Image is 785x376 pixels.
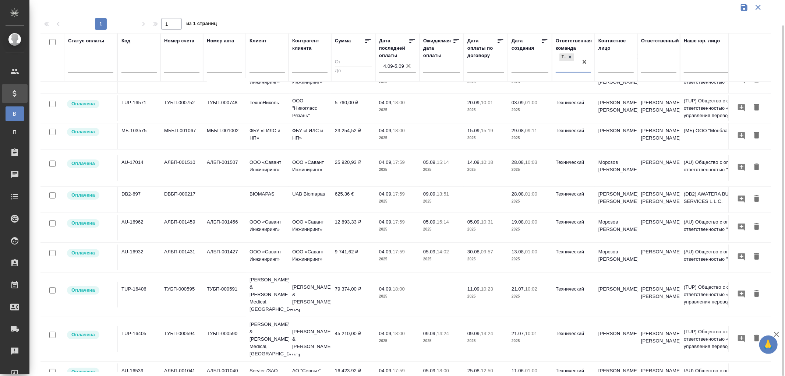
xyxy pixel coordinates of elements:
p: BIOMAPAS [250,190,285,198]
td: (TUP) Общество с ограниченной ответственностью «Технологии управления переводом» [680,324,768,354]
p: 28.08, [512,191,525,197]
p: Оплачена [71,128,95,136]
td: [PERSON_NAME] [595,123,637,149]
p: 01:00 [525,249,537,254]
p: 2025 [379,337,416,345]
p: 04.09, [379,219,393,225]
p: 04.09, [379,286,393,292]
td: DBБП-000217 [160,187,203,212]
p: 14:02 [437,249,449,254]
td: (МБ) ООО "Монблан" [680,123,768,149]
p: 17:59 [393,249,405,254]
p: ООО «Савант Инжиниринг» [292,218,328,233]
p: 2025 [467,106,504,114]
p: 2025 [423,198,460,205]
div: Контрагент клиента [292,37,328,52]
p: Оплачена [71,160,95,167]
p: 05.09, [423,249,437,254]
a: П [6,125,24,140]
p: 2025 [379,166,416,173]
div: Сумма [335,37,351,45]
p: 2025 [512,256,548,263]
p: 2025 [512,337,548,345]
td: (DB2) AWATERA BUSINESSMEN SERVICES L.L.C. [680,187,768,212]
p: ООО «Савант Инжиниринг» [250,218,285,233]
p: 10:03 [525,159,537,165]
p: 09.09, [467,331,481,336]
div: Статус оплаты [68,37,104,45]
p: 2025 [379,106,416,114]
div: Номер акта [207,37,234,45]
p: 10:23 [481,286,493,292]
td: 79 374,00 ₽ [331,282,375,308]
td: Технический [552,326,595,352]
p: 04.09, [379,159,393,165]
p: 05.09, [423,219,437,225]
p: ООО "Никогласс Рязань" [292,97,328,119]
p: ФБУ «ГИЛС и НП» [250,127,285,142]
p: 09:57 [481,249,493,254]
p: 18:00 [393,128,405,133]
p: Оплачена [71,191,95,199]
td: [PERSON_NAME] [595,326,637,352]
p: 18:00 [393,286,405,292]
span: П [9,129,20,136]
td: ТУБП-000590 [203,326,246,352]
button: Сбросить фильтры [751,0,765,14]
p: 21.07, [512,331,525,336]
p: 17:59 [393,368,405,373]
p: ООО «Савант Инжиниринг» [292,159,328,173]
p: 15:14 [437,219,449,225]
p: 2025 [379,293,416,300]
td: [PERSON_NAME] [PERSON_NAME] [637,95,680,121]
td: Технический [552,95,595,121]
p: 09.09, [423,331,437,336]
p: 2025 [512,293,548,300]
td: Морозов [PERSON_NAME] [595,245,637,270]
p: 25.08, [467,368,481,373]
p: 04.09, [379,191,393,197]
td: АЛБП-001427 [203,245,246,270]
p: ФБУ «ГИЛС и НП» [292,127,328,142]
p: 09:11 [525,128,537,133]
p: 2025 [379,256,416,263]
td: 23 254,52 ₽ [331,123,375,149]
td: Морозов [PERSON_NAME] [595,215,637,240]
td: TUP-16571 [118,95,160,121]
button: Удалить [750,287,763,301]
p: 2025 [512,166,548,173]
p: 15:19 [481,128,493,133]
p: 2025 [467,166,504,173]
p: 18:00 [437,368,449,373]
p: АО "Сервье" [292,367,328,375]
span: 🙏 [762,337,775,352]
p: 2025 [379,134,416,142]
td: Технический [552,215,595,240]
button: Удалить [750,220,763,234]
td: ТУБП-000591 [203,282,246,308]
p: [PERSON_NAME] & [PERSON_NAME] Medical, [GEOGRAPHIC_DATA] [250,321,285,358]
p: 10:01 [525,331,537,336]
p: 2025 [467,293,504,300]
p: 2025 [423,256,460,263]
td: (AU) Общество с ограниченной ответственностью "АЛС" [680,215,768,240]
p: 15.09, [467,128,481,133]
td: Технический [552,123,595,149]
td: [PERSON_NAME] [PERSON_NAME] [595,187,637,212]
p: 04.09, [379,331,393,336]
div: Ответственный [641,37,679,45]
div: Дата последней оплаты [379,37,409,59]
p: 30.08, [467,249,481,254]
td: 25 920,93 ₽ [331,155,375,181]
td: 45 210,00 ₽ [331,326,375,352]
td: МББП-001002 [203,123,246,149]
td: TUP-16406 [118,282,160,308]
p: 2025 [467,226,504,233]
p: 2025 [512,226,548,233]
div: Ожидаемая дата оплаты [423,37,453,59]
p: 09.09, [423,191,437,197]
td: [PERSON_NAME] [PERSON_NAME] [595,95,637,121]
p: 2025 [512,134,548,142]
p: 11.09, [467,286,481,292]
td: 12 893,33 ₽ [331,215,375,240]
